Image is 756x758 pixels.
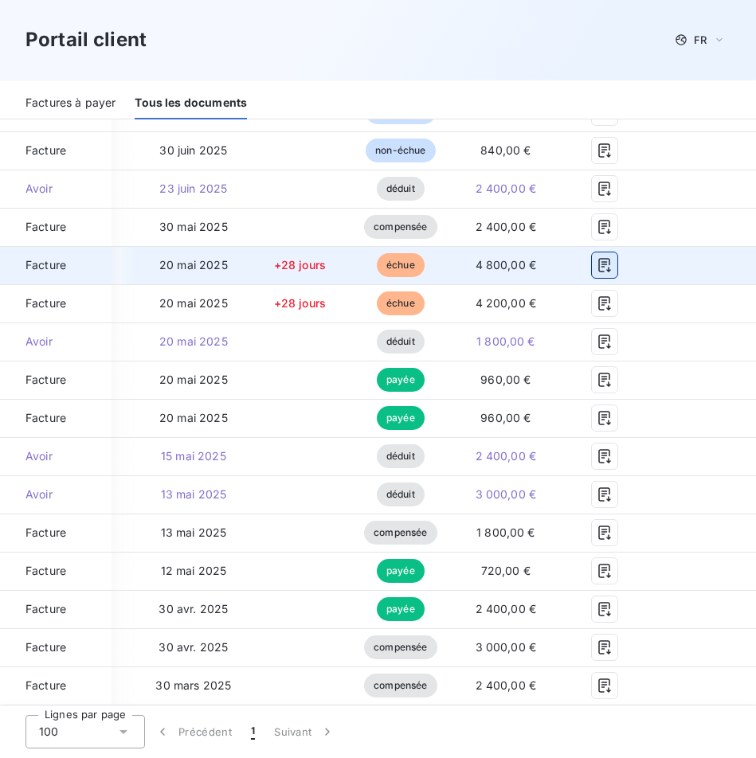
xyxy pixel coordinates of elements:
span: 840,00 € [480,143,531,157]
span: Facture [13,601,99,617]
span: Facture [13,219,99,235]
span: Facture [13,563,99,579]
span: 100 [39,724,58,740]
span: +28 jours [274,296,326,310]
span: 20 mai 2025 [159,296,228,310]
span: Facture [13,143,99,158]
span: FR [694,33,707,46]
span: 3 000,00 € [476,487,537,501]
span: 30 mars 2025 [155,678,231,692]
span: 20 mai 2025 [159,258,228,272]
div: Tous les documents [135,86,247,119]
span: déduit [377,483,425,506]
span: compensée [364,674,437,697]
span: 20 mai 2025 [159,373,228,386]
span: 1 800,00 € [476,334,535,348]
span: 12 mai 2025 [161,564,227,577]
div: Factures à payer [25,86,116,119]
span: 1 800,00 € [476,526,535,539]
span: 1 [251,724,255,740]
span: Facture [13,257,99,273]
span: Facture [13,525,99,541]
span: 30 mai 2025 [159,220,228,233]
span: 15 mai 2025 [161,449,226,463]
span: Facture [13,678,99,694]
span: payée [377,406,425,430]
span: 2 400,00 € [476,449,537,463]
span: 30 avr. 2025 [159,640,228,654]
span: déduit [377,444,425,468]
span: échue [377,253,425,277]
span: 2 400,00 € [476,602,537,615]
span: 13 mai 2025 [161,526,227,539]
span: compensée [364,215,437,239]
span: 2 400,00 € [476,182,537,195]
span: déduit [377,177,425,201]
span: Avoir [13,486,99,502]
span: Facture [13,410,99,426]
span: 20 mai 2025 [159,334,228,348]
h3: Portail client [25,25,147,54]
span: Facture [13,295,99,311]
span: 720,00 € [481,564,531,577]
span: 4 800,00 € [476,258,537,272]
span: 960,00 € [480,411,531,424]
span: 23 juin 2025 [159,182,227,195]
span: Facture [13,372,99,388]
span: 30 avr. 2025 [159,602,228,615]
span: 2 400,00 € [476,678,537,692]
span: +28 jours [274,258,326,272]
span: compensée [364,635,437,659]
span: compensée [364,521,437,545]
span: 3 000,00 € [476,640,537,654]
span: 13 mai 2025 [161,487,227,501]
span: payée [377,368,425,392]
button: Précédent [145,715,241,748]
span: Facture [13,639,99,655]
span: déduit [377,330,425,354]
span: Avoir [13,448,99,464]
span: 30 juin 2025 [159,143,227,157]
span: échue [377,291,425,315]
button: Suivant [264,715,345,748]
span: payée [377,597,425,621]
span: 4 200,00 € [476,296,537,310]
span: 2 400,00 € [476,220,537,233]
span: Avoir [13,181,99,197]
span: Avoir [13,334,99,350]
span: 960,00 € [480,373,531,386]
span: 20 mai 2025 [159,411,228,424]
span: payée [377,559,425,583]
span: non-échue [366,139,435,162]
button: 1 [241,715,264,748]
